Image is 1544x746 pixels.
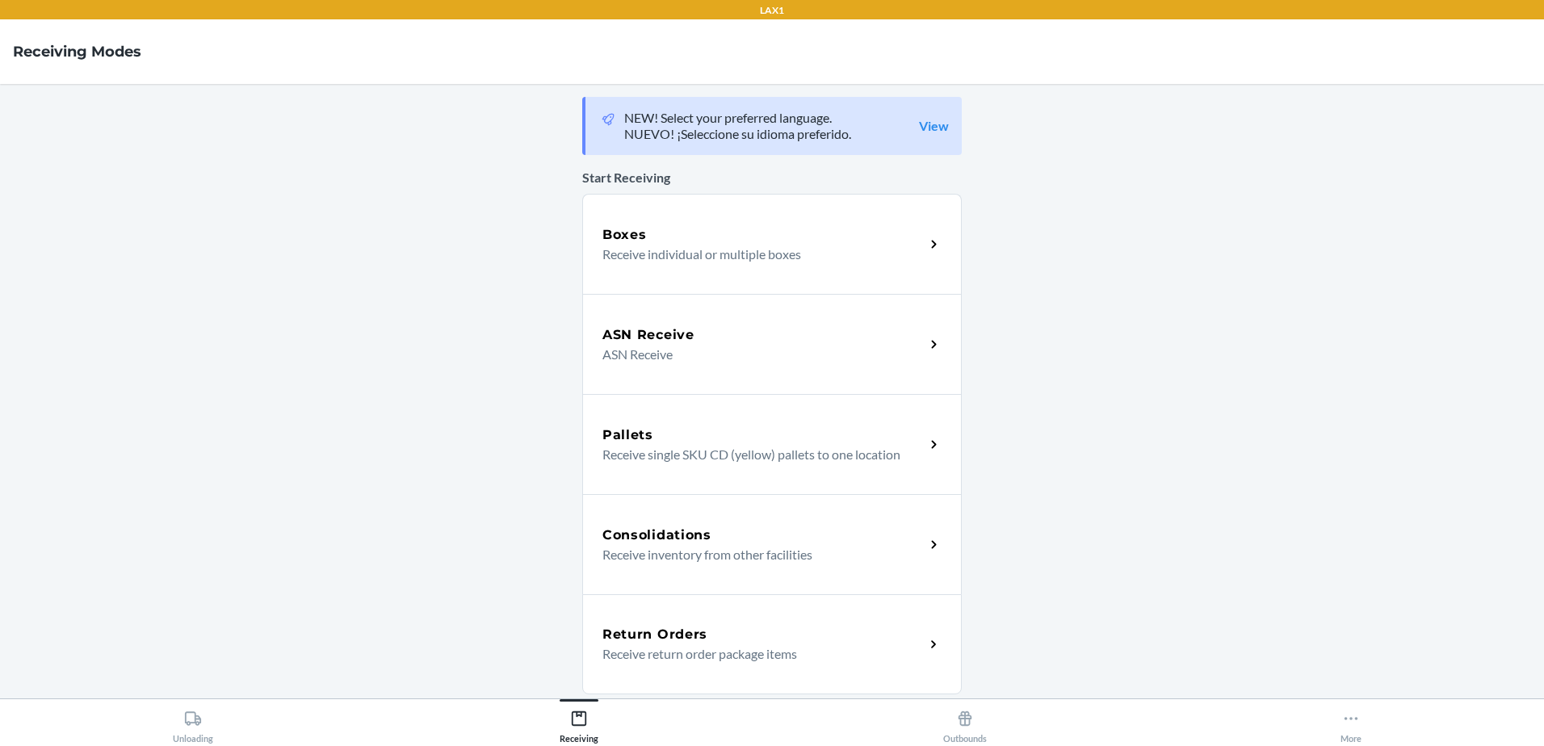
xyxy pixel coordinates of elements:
p: LAX1 [760,3,784,18]
h5: Consolidations [602,526,711,545]
div: More [1341,703,1361,744]
p: ASN Receive [602,345,912,364]
a: Return OrdersReceive return order package items [582,594,962,694]
div: Unloading [173,703,213,744]
a: BoxesReceive individual or multiple boxes [582,194,962,294]
h5: Return Orders [602,625,707,644]
h5: Boxes [602,225,647,245]
p: Receive single SKU CD (yellow) pallets to one location [602,445,912,464]
h4: Receiving Modes [13,41,141,62]
h5: ASN Receive [602,325,694,345]
a: ASN ReceiveASN Receive [582,294,962,394]
a: View [919,118,949,134]
a: PalletsReceive single SKU CD (yellow) pallets to one location [582,394,962,494]
p: Receive return order package items [602,644,912,664]
a: ConsolidationsReceive inventory from other facilities [582,494,962,594]
p: NUEVO! ¡Seleccione su idioma preferido. [624,126,851,142]
h5: Pallets [602,425,653,445]
div: Receiving [560,703,598,744]
button: Outbounds [772,699,1158,744]
button: Receiving [386,699,772,744]
p: Receive individual or multiple boxes [602,245,912,264]
div: Outbounds [943,703,987,744]
p: Start Receiving [582,168,962,187]
p: NEW! Select your preferred language. [624,110,851,126]
p: Receive inventory from other facilities [602,545,912,564]
button: More [1158,699,1544,744]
